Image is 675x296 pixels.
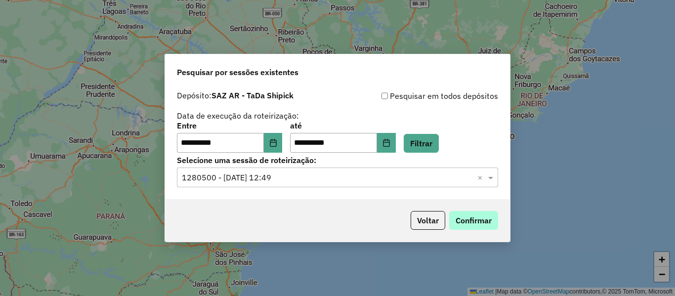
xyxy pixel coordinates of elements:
label: até [290,120,395,131]
span: Pesquisar por sessões existentes [177,66,298,78]
label: Depósito: [177,89,294,101]
button: Voltar [411,211,445,230]
button: Confirmar [449,211,498,230]
button: Choose Date [264,133,283,153]
label: Data de execução da roteirização: [177,110,299,122]
button: Filtrar [404,134,439,153]
span: Clear all [477,171,486,183]
label: Entre [177,120,282,131]
div: Pesquisar em todos depósitos [337,90,498,102]
strong: SAZ AR - TaDa Shipick [211,90,294,100]
button: Choose Date [377,133,396,153]
label: Selecione uma sessão de roteirização: [177,154,498,166]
